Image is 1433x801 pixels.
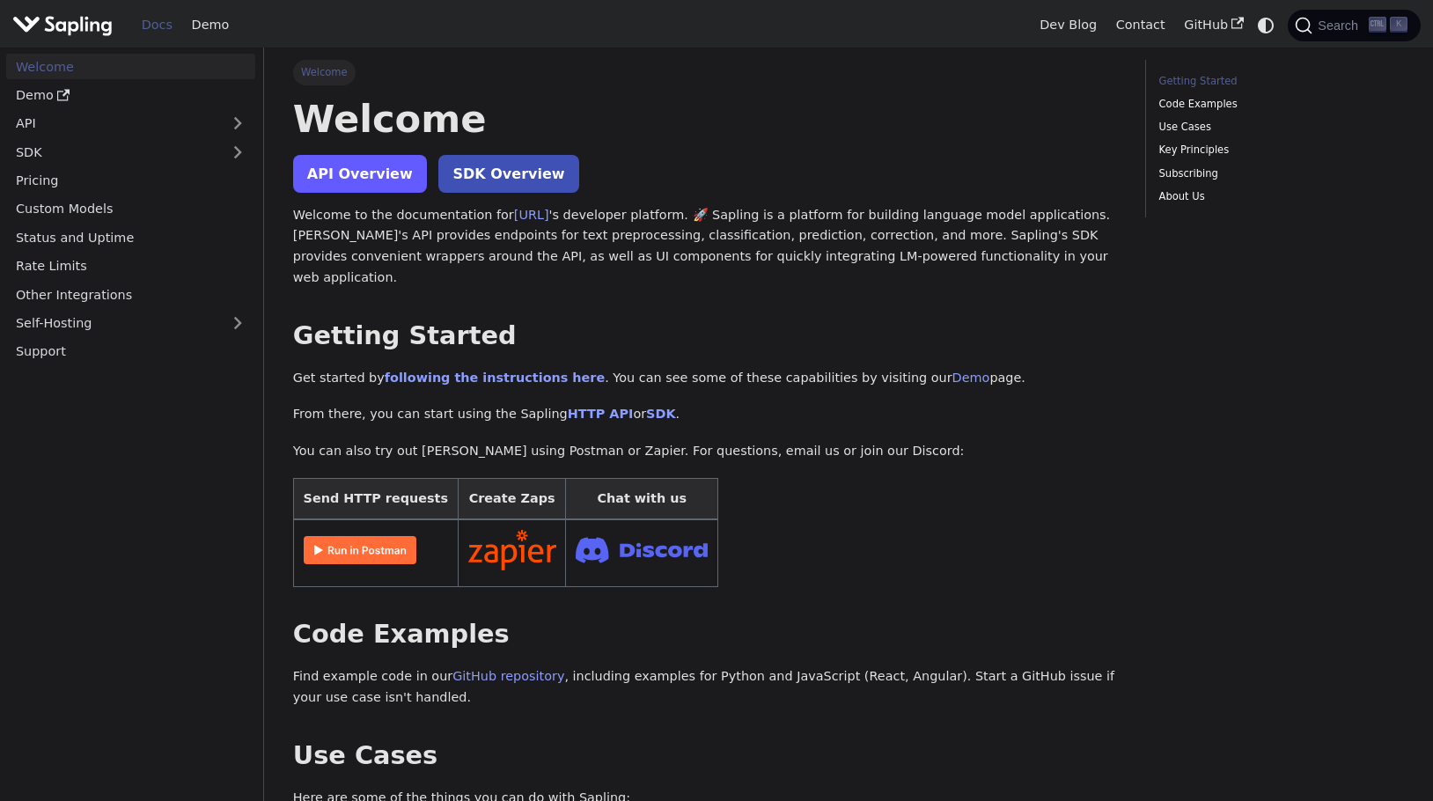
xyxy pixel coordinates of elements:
[646,407,675,421] a: SDK
[452,669,564,683] a: GitHub repository
[6,83,255,108] a: Demo
[514,208,549,222] a: [URL]
[6,139,220,165] a: SDK
[1159,73,1398,90] a: Getting Started
[6,254,255,279] a: Rate Limits
[1159,188,1398,205] a: About Us
[12,12,113,38] img: Sapling.ai
[1106,11,1175,39] a: Contact
[1390,17,1407,33] kbd: K
[293,60,1121,85] nav: Breadcrumbs
[293,205,1121,289] p: Welcome to the documentation for 's developer platform. 🚀 Sapling is a platform for building lang...
[6,111,220,136] a: API
[12,12,119,38] a: Sapling.ai
[293,619,1121,650] h2: Code Examples
[1159,165,1398,182] a: Subscribing
[458,478,566,519] th: Create Zaps
[293,155,427,193] a: API Overview
[293,95,1121,143] h1: Welcome
[1312,18,1369,33] span: Search
[468,530,556,570] img: Connect in Zapier
[1174,11,1253,39] a: GitHub
[220,139,255,165] button: Expand sidebar category 'SDK'
[293,666,1121,709] p: Find example code in our , including examples for Python and JavaScript (React, Angular). Start a...
[293,740,1121,772] h2: Use Cases
[293,478,458,519] th: Send HTTP requests
[132,11,182,39] a: Docs
[385,371,605,385] a: following the instructions here
[6,54,255,79] a: Welcome
[952,371,990,385] a: Demo
[182,11,239,39] a: Demo
[1030,11,1106,39] a: Dev Blog
[1253,12,1279,38] button: Switch between dark and light mode (currently system mode)
[566,478,718,519] th: Chat with us
[293,320,1121,352] h2: Getting Started
[6,224,255,250] a: Status and Uptime
[1288,10,1420,41] button: Search (Ctrl+K)
[293,60,356,85] span: Welcome
[1159,119,1398,136] a: Use Cases
[6,339,255,364] a: Support
[568,407,634,421] a: HTTP API
[293,404,1121,425] p: From there, you can start using the Sapling or .
[6,196,255,222] a: Custom Models
[1159,142,1398,158] a: Key Principles
[6,282,255,307] a: Other Integrations
[220,111,255,136] button: Expand sidebar category 'API'
[576,532,708,568] img: Join Discord
[6,311,255,336] a: Self-Hosting
[6,168,255,194] a: Pricing
[1159,96,1398,113] a: Code Examples
[293,368,1121,389] p: Get started by . You can see some of these capabilities by visiting our page.
[438,155,578,193] a: SDK Overview
[304,536,416,564] img: Run in Postman
[293,441,1121,462] p: You can also try out [PERSON_NAME] using Postman or Zapier. For questions, email us or join our D...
